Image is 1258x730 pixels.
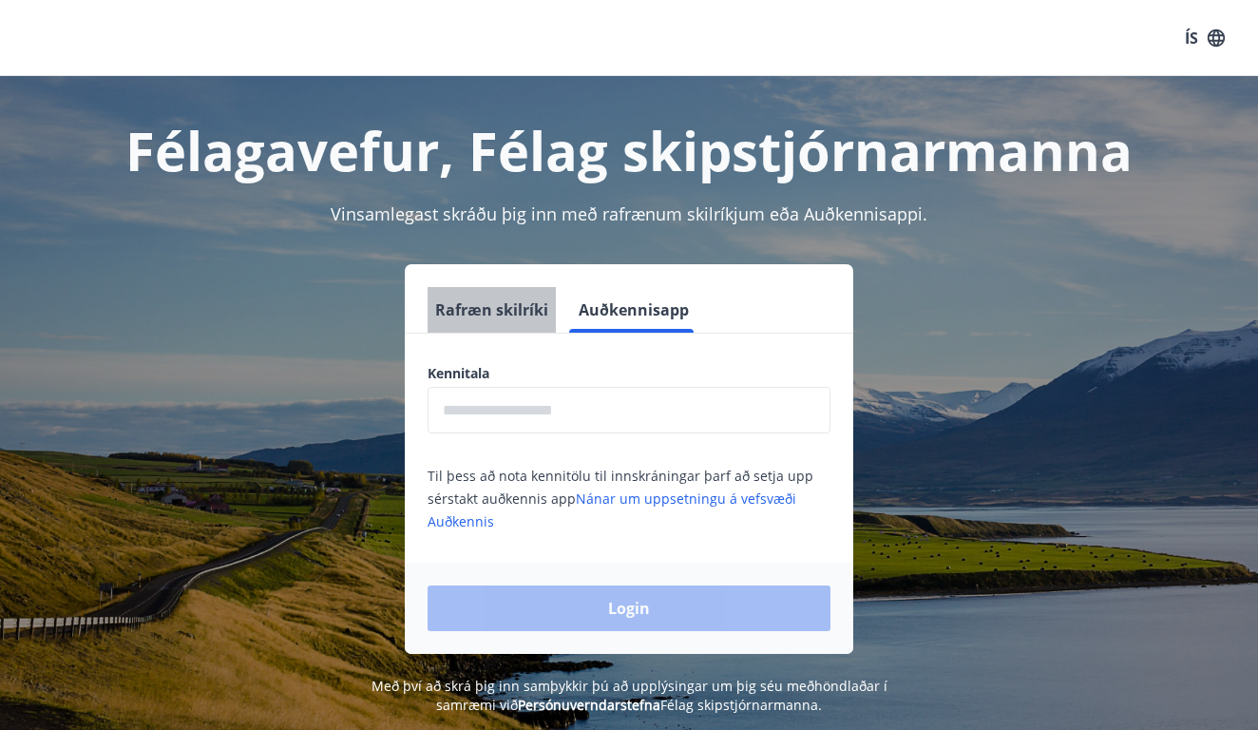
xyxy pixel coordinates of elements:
label: Kennitala [428,364,830,383]
button: Auðkennisapp [571,287,696,333]
a: Nánar um uppsetningu á vefsvæði Auðkennis [428,490,796,530]
button: Rafræn skilríki [428,287,556,333]
span: Til þess að nota kennitölu til innskráningar þarf að setja upp sérstakt auðkennis app [428,467,813,530]
button: ÍS [1174,21,1235,55]
a: Persónuverndarstefna [518,696,660,714]
span: Vinsamlegast skráðu þig inn með rafrænum skilríkjum eða Auðkennisappi. [331,202,927,225]
span: Með því að skrá þig inn samþykkir þú að upplýsingar um þig séu meðhöndlaðar í samræmi við Félag s... [372,677,887,714]
h1: Félagavefur, Félag skipstjórnarmanna [23,114,1235,186]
